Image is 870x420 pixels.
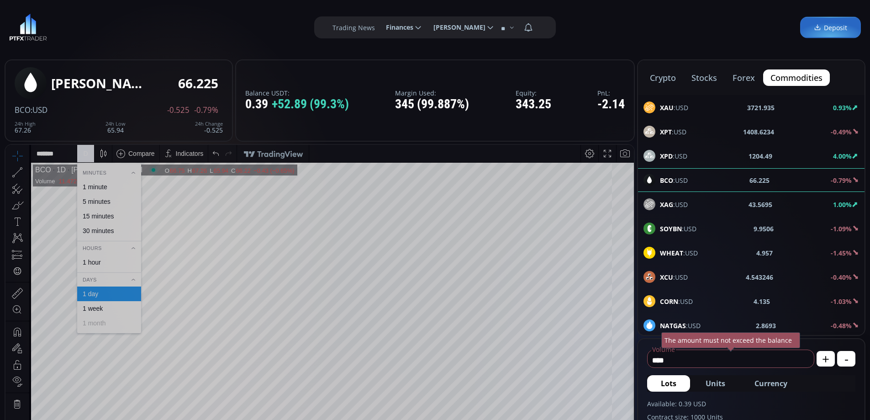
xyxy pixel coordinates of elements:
div: 1y [46,401,53,408]
label: Trading News [332,23,375,32]
div: 65.94 [208,22,223,29]
button: - [837,351,855,367]
span: 14:00:14 (UTC) [524,401,568,408]
b: SOYBN [660,224,682,233]
b: NATGAS [660,321,686,330]
label: Balance USDT: [245,90,349,96]
div: 343.25 [516,97,551,112]
span: +52.89 (99.3%) [272,97,349,112]
div: Go to [122,396,137,413]
div: 66.75 [164,22,179,29]
button: Lots [647,375,690,392]
b: 0.93% [833,103,852,112]
div: [PERSON_NAME] Oil [51,76,142,90]
span: :USD [31,105,47,115]
span: :USD [660,103,688,112]
div: Toggle Log Scale [593,396,608,413]
span: :USD [660,272,688,282]
div: 5y [33,401,40,408]
button: Units [692,375,739,392]
b: CORN [660,297,678,306]
img: LOGO [9,14,47,41]
span: -0.79% [194,106,218,114]
b: -0.48% [831,321,852,330]
div: 24h Change [195,121,223,127]
b: 4.135 [754,297,770,306]
div: 67.26 [187,22,202,29]
b: WHEAT [660,249,683,257]
div: Days [72,130,136,140]
label: Available: 0.39 USD [647,399,855,409]
div: Toggle Auto Scale [608,396,627,413]
span: :USD [660,200,688,209]
button: 14:00:14 (UTC) [521,396,571,413]
span: BCO [15,105,31,115]
b: 4.543246 [746,272,773,282]
div: auto [611,401,623,408]
div: D [78,5,82,12]
span: :USD [660,224,696,234]
div: O [159,22,164,29]
div: 1D [46,21,60,29]
span: :USD [660,248,698,258]
span: :USD [660,151,687,161]
b: 1204.49 [749,151,772,161]
b: -0.49% [831,128,852,136]
div: 1 week [77,160,97,167]
span: [PERSON_NAME] [427,18,485,37]
div: log [596,401,605,408]
button: Currency [741,375,801,392]
button: stocks [684,69,724,86]
div: 24h High [15,121,36,127]
div: 1 minute [77,38,102,46]
div: [PERSON_NAME] Oil [60,21,137,29]
b: XPD [660,152,673,160]
b: 3721.935 [747,103,775,112]
b: 43.5695 [749,200,772,209]
div: Hours [72,98,136,108]
b: XAU [660,103,674,112]
b: 2.8693 [756,321,776,330]
b: 1408.6234 [743,127,774,137]
span: :USD [660,127,686,137]
b: -1.03% [831,297,852,306]
b: XAG [660,200,673,209]
div: 24h Low [105,121,126,127]
div: Indicators [170,5,198,12]
label: Margin Used: [395,90,469,96]
div: 65.94 [105,121,126,133]
label: PnL: [597,90,625,96]
span: :USD [660,297,693,306]
div: Hide Drawings Toolbar [21,374,25,387]
div: 1d [103,401,111,408]
b: 1.00% [833,200,852,209]
div: 66.225 [178,76,218,90]
div:  [8,122,16,131]
label: Equity: [516,90,551,96]
div: 66.22 [231,22,246,29]
span: Deposit [814,23,847,32]
b: -0.40% [831,273,852,282]
div: 1m [74,401,83,408]
div: 5 minutes [77,53,105,60]
div: 1 hour [77,114,95,121]
span: Units [706,378,725,389]
div: 30 minutes [77,82,108,90]
b: XPT [660,128,672,136]
div: BCO [30,21,46,29]
button: crypto [643,69,683,86]
div: Compare [123,5,149,12]
div: 11.472K [53,33,75,40]
button: commodities [763,69,830,86]
div: C [226,22,230,29]
span: :USD [660,321,701,330]
div: L [204,22,208,29]
div: Minutes [72,23,136,33]
button: + [817,351,835,367]
b: XCU [660,273,673,282]
a: Deposit [800,17,861,38]
button: forex [725,69,762,86]
span: Lots [661,378,676,389]
div: The amount must not exceed the balance [661,332,800,348]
